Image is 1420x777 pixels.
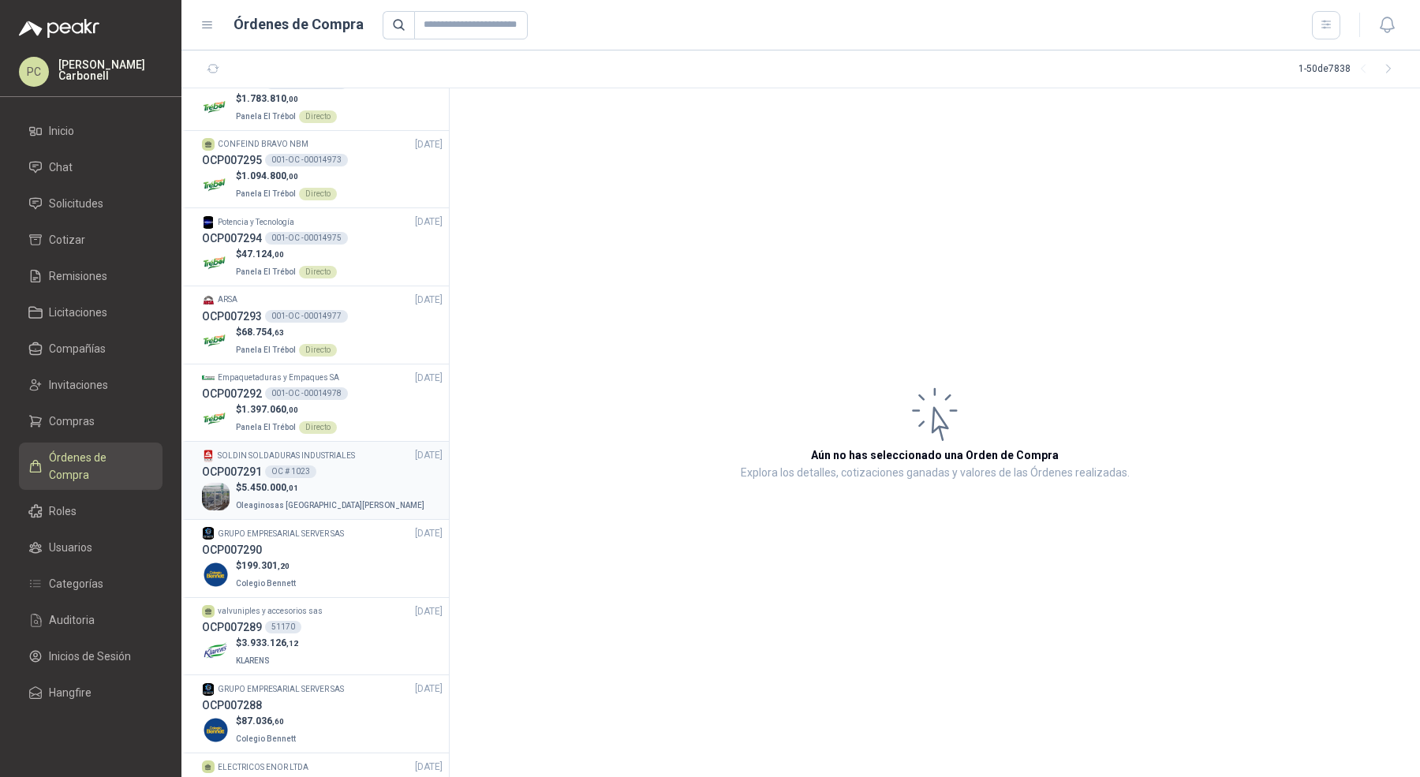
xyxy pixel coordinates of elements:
div: OC # 1023 [265,465,316,478]
span: Solicitudes [49,195,103,212]
div: Directo [299,188,337,200]
img: Company Logo [202,638,230,666]
div: PC [19,57,49,87]
span: 1.094.800 [241,170,298,181]
p: SOLDIN SOLDADURAS INDUSTRIALES [218,450,355,462]
a: Auditoria [19,605,163,635]
div: 001-OC -00014975 [265,232,348,245]
a: Órdenes de Compra [19,443,163,490]
img: Company Logo [202,372,215,384]
h3: OCP007295 [202,151,262,169]
span: KLARENS [236,656,270,665]
div: 001-OC -00014978 [265,387,348,400]
span: [DATE] [415,293,443,308]
img: Company Logo [202,216,215,229]
span: Invitaciones [49,376,108,394]
span: Licitaciones [49,304,107,321]
img: Company Logo [202,293,215,306]
h3: OCP007288 [202,697,262,714]
span: [DATE] [415,137,443,152]
img: Company Logo [202,716,230,744]
div: Directo [299,421,337,434]
img: Company Logo [202,327,230,355]
img: Company Logo [202,171,230,199]
span: 68.754 [241,327,284,338]
p: ELECTRICOS ENOR LTDA [218,761,308,774]
span: 1.783.810 [241,93,298,104]
h3: OCP007289 [202,618,262,636]
h3: OCP007291 [202,463,262,480]
span: Categorías [49,575,103,592]
a: Categorías [19,569,163,599]
span: [DATE] [415,526,443,541]
a: valvuniples y accesorios sas[DATE] OCP00728951170Company Logo$3.933.126,12KLARENS [202,604,443,669]
a: Licitaciones [19,297,163,327]
span: Oleaginosas [GEOGRAPHIC_DATA][PERSON_NAME] [236,501,424,510]
span: Auditoria [49,611,95,629]
p: [PERSON_NAME] Carbonell [58,59,163,81]
p: ARSA [218,293,237,306]
span: [DATE] [415,215,443,230]
p: $ [236,714,299,729]
span: ,60 [272,717,284,726]
p: Explora los detalles, cotizaciones ganadas y valores de las Órdenes realizadas. [741,464,1130,483]
h3: OCP007292 [202,385,262,402]
span: Panela El Trébol [236,267,296,276]
h3: OCP007293 [202,308,262,325]
span: 87.036 [241,715,284,727]
p: GRUPO EMPRESARIAL SERVER SAS [218,683,344,696]
p: $ [236,247,337,262]
a: Company LogoARSA[DATE] OCP007293001-OC -00014977Company Logo$68.754,63Panela El TrébolDirecto [202,293,443,357]
span: 199.301 [241,560,290,571]
p: $ [236,402,337,417]
a: Company LogoEmpaquetaduras y Empaques SA[DATE] OCP007292001-OC -00014978Company Logo$1.397.060,00... [202,371,443,435]
a: Compañías [19,334,163,364]
span: Compañías [49,340,106,357]
a: Invitaciones [19,370,163,400]
div: 001-OC -00014977 [265,310,348,323]
span: Panela El Trébol [236,346,296,354]
span: Panela El Trébol [236,189,296,198]
span: 47.124 [241,248,284,260]
span: ,20 [278,562,290,570]
span: Colegio Bennett [236,734,296,743]
span: ,01 [286,484,298,492]
h3: Aún no has seleccionado una Orden de Compra [811,446,1059,464]
span: [DATE] [415,448,443,463]
a: Solicitudes [19,189,163,219]
img: Company Logo [202,483,230,510]
span: Roles [49,502,77,520]
div: Directo [299,344,337,357]
a: CONFEIND BRAVO NBM[DATE] OCP007295001-OC -00014973Company Logo$1.094.800,00Panela El TrébolDirecto [202,137,443,202]
img: Company Logo [202,527,215,540]
span: 3.933.126 [241,637,298,648]
a: Roles [19,496,163,526]
a: Company LogoGRUPO EMPRESARIAL SERVER SAS[DATE] OCP007290Company Logo$199.301,20Colegio Bennett [202,526,443,591]
span: Panela El Trébol [236,112,296,121]
img: Company Logo [202,561,230,588]
span: ,00 [286,172,298,181]
span: [DATE] [415,760,443,775]
a: Company LogoIMPOACCEVAL[DATE] OCP007296001-OC -00014972Company Logo$1.783.810,00Panela El TrébolD... [202,59,443,124]
span: ,00 [272,250,284,259]
span: Colegio Bennett [236,579,296,588]
a: Chat [19,152,163,182]
img: Company Logo [202,450,215,462]
span: ,12 [286,639,298,648]
h3: OCP007294 [202,230,262,247]
p: CONFEIND BRAVO NBM [218,138,308,151]
span: Cotizar [49,231,85,248]
p: valvuniples y accesorios sas [218,605,323,618]
span: Inicio [49,122,74,140]
span: 5.450.000 [241,482,298,493]
a: Remisiones [19,261,163,291]
p: $ [236,636,298,651]
a: Compras [19,406,163,436]
div: Directo [299,266,337,278]
p: Empaquetaduras y Empaques SA [218,372,339,384]
a: Company LogoGRUPO EMPRESARIAL SERVER SAS[DATE] OCP007288Company Logo$87.036,60Colegio Bennett [202,682,443,746]
p: $ [236,558,299,573]
div: Directo [299,110,337,123]
a: Usuarios [19,532,163,562]
img: Logo peakr [19,19,99,38]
